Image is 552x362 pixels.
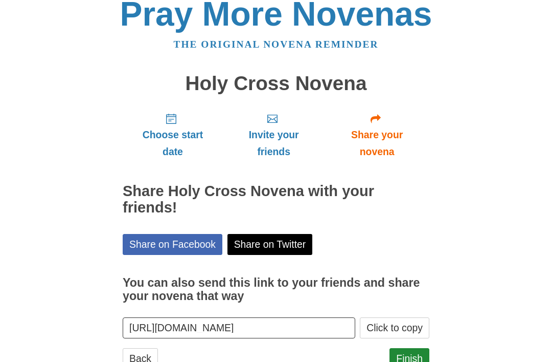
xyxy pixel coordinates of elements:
a: Invite your friends [223,104,325,165]
span: Share your novena [335,126,419,160]
a: Choose start date [123,104,223,165]
h2: Share Holy Cross Novena with your friends! [123,183,429,216]
a: The original novena reminder [174,39,379,50]
button: Click to copy [360,317,429,338]
a: Share on Facebook [123,234,222,255]
a: Share on Twitter [227,234,313,255]
h1: Holy Cross Novena [123,73,429,95]
span: Invite your friends [233,126,314,160]
h3: You can also send this link to your friends and share your novena that way [123,276,429,303]
a: Share your novena [325,104,429,165]
span: Choose start date [133,126,213,160]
